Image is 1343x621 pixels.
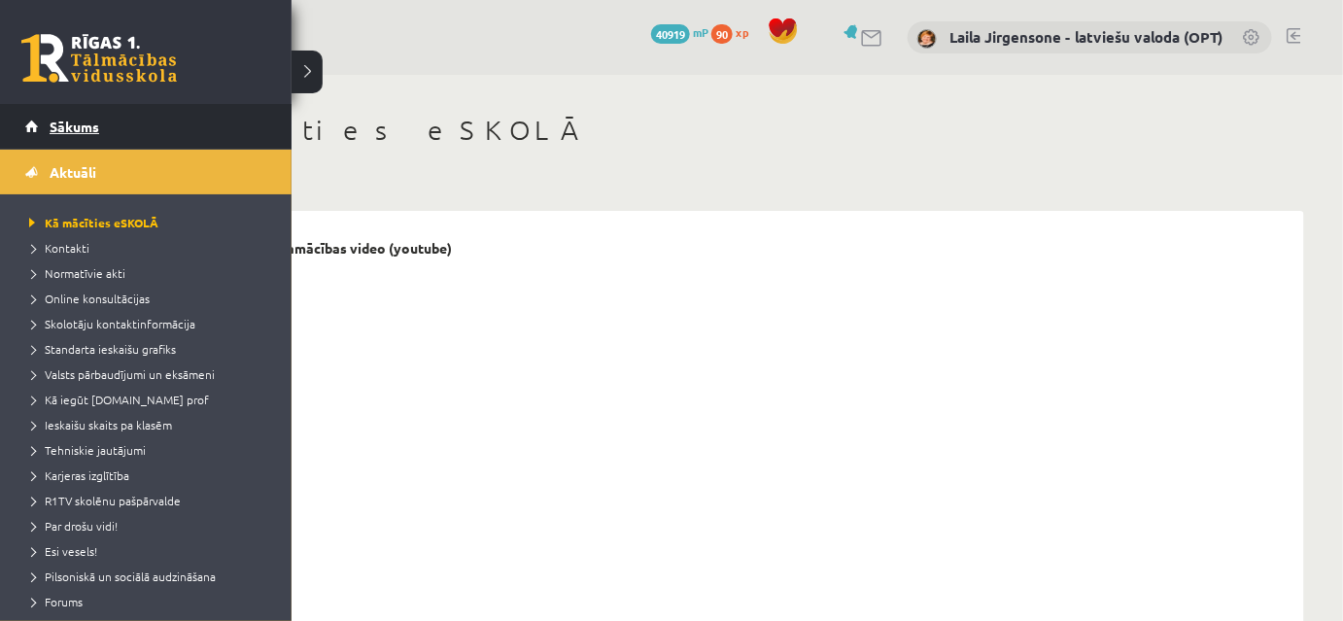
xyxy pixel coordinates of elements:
[24,214,272,231] a: Kā mācīties eSKOLĀ
[24,542,272,560] a: Esi vesels!
[651,24,690,44] span: 40919
[117,114,1304,147] h1: Kā mācīties eSKOLĀ
[24,215,158,230] span: Kā mācīties eSKOLĀ
[24,543,97,559] span: Esi vesels!
[24,239,272,257] a: Kontakti
[24,391,272,408] a: Kā iegūt [DOMAIN_NAME] prof
[24,366,215,382] span: Valsts pārbaudījumi un eksāmeni
[24,316,195,331] span: Skolotāju kontaktinformācija
[711,24,733,44] span: 90
[24,568,272,585] a: Pilsoniskā un sociālā audzināšana
[24,341,176,357] span: Standarta ieskaišu grafiks
[24,291,150,306] span: Online konsultācijas
[21,34,177,83] a: Rīgas 1. Tālmācības vidusskola
[736,24,748,40] span: xp
[24,416,272,433] a: Ieskaišu skaits pa klasēm
[24,517,272,535] a: Par drošu vidi!
[50,163,96,181] span: Aktuāli
[24,493,181,508] span: R1TV skolēnu pašpārvalde
[949,27,1222,47] a: Laila Jirgensone - latviešu valoda (OPT)
[25,104,267,149] a: Sākums
[24,315,272,332] a: Skolotāju kontaktinformācija
[24,492,272,509] a: R1TV skolēnu pašpārvalde
[651,24,708,40] a: 40919 mP
[24,467,129,483] span: Karjeras izglītība
[24,290,272,307] a: Online konsultācijas
[711,24,758,40] a: 90 xp
[24,518,118,534] span: Par drošu vidi!
[24,466,272,484] a: Karjeras izglītība
[50,118,99,135] span: Sākums
[917,29,937,49] img: Laila Jirgensone - latviešu valoda (OPT)
[693,24,708,40] span: mP
[24,265,125,281] span: Normatīvie akti
[24,392,209,407] span: Kā iegūt [DOMAIN_NAME] prof
[146,240,452,257] p: eSKOLAS lietošanas pamācības video (youtube)
[25,150,267,194] a: Aktuāli
[24,569,216,584] span: Pilsoniskā un sociālā audzināšana
[24,593,272,610] a: Forums
[24,594,83,609] span: Forums
[24,264,272,282] a: Normatīvie akti
[24,417,172,432] span: Ieskaišu skaits pa klasēm
[24,442,146,458] span: Tehniskie jautājumi
[24,365,272,383] a: Valsts pārbaudījumi un eksāmeni
[24,240,89,256] span: Kontakti
[24,340,272,358] a: Standarta ieskaišu grafiks
[24,441,272,459] a: Tehniskie jautājumi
